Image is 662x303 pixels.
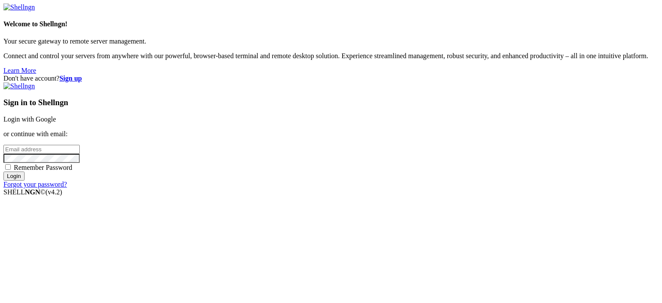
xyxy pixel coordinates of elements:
input: Remember Password [5,164,11,170]
input: Login [3,172,25,181]
img: Shellngn [3,82,35,90]
span: Remember Password [14,164,72,171]
b: NGN [25,188,41,196]
h4: Welcome to Shellngn! [3,20,659,28]
input: Email address [3,145,80,154]
p: or continue with email: [3,130,659,138]
span: SHELL © [3,188,62,196]
a: Learn More [3,67,36,74]
img: Shellngn [3,3,35,11]
a: Sign up [59,75,82,82]
div: Don't have account? [3,75,659,82]
span: 4.2.0 [46,188,62,196]
p: Connect and control your servers from anywhere with our powerful, browser-based terminal and remo... [3,52,659,60]
p: Your secure gateway to remote server management. [3,37,659,45]
h3: Sign in to Shellngn [3,98,659,107]
a: Forgot your password? [3,181,67,188]
a: Login with Google [3,116,56,123]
